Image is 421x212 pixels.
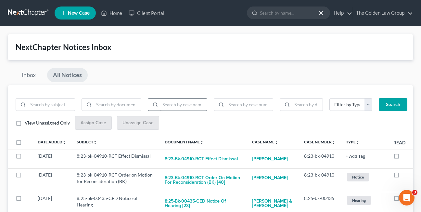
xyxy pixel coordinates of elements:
input: Search by name... [260,7,319,19]
i: unfold_more [200,140,204,144]
i: unfold_more [332,140,336,144]
a: Date Addedunfold_more [38,139,66,144]
label: Read [393,139,405,146]
a: Case Numberunfold_more [304,139,336,144]
button: Search [379,98,407,111]
input: Search by case name [160,99,207,111]
span: Notice [347,173,369,181]
a: Case Nameunfold_more [252,139,278,144]
a: Notice [346,172,383,182]
a: + Add Tag [346,153,383,159]
td: 8:23-bk-04910-RCT Effect Dismissal [71,150,159,168]
span: New Case [68,11,90,16]
i: unfold_more [93,140,97,144]
a: The Golden Law Group [353,7,413,19]
input: Search by subject [28,99,75,111]
button: 8:23-bk-04910-RCT Effect Dismissal [165,153,238,166]
iframe: Intercom live chat [399,190,415,205]
button: 8:23-bk-04910-RCT Order on Motion for Reconsideration (BK) [40] [165,172,242,189]
td: 8:23-bk-04910 [299,168,341,192]
a: Typeunfold_more [346,139,360,144]
input: Search by case number [226,99,273,111]
a: [PERSON_NAME] [252,153,288,166]
input: Search by document name [94,99,141,111]
span: Hearing [347,196,371,205]
td: 8:23-bk-04910 [299,150,341,168]
input: Search by date [292,99,323,111]
a: [PERSON_NAME] [252,172,288,185]
a: Client Portal [125,7,168,19]
td: [DATE] [32,150,71,168]
a: Document Nameunfold_more [165,139,204,144]
a: All Notices [47,68,88,82]
a: Home [98,7,125,19]
span: View Unassigned Only [25,120,70,126]
a: Help [330,7,352,19]
button: + Add Tag [346,154,365,159]
a: Inbox [16,68,42,82]
i: unfold_more [274,140,278,144]
span: 3 [412,190,417,195]
a: Subjectunfold_more [77,139,97,144]
div: NextChapter Notices Inbox [16,42,405,52]
a: Hearing [346,195,383,206]
td: [DATE] [32,168,71,192]
i: unfold_more [356,140,360,144]
i: unfold_more [62,140,66,144]
td: 8:23-bk-04910-RCT Order on Motion for Reconsideration (BK) [71,168,159,192]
